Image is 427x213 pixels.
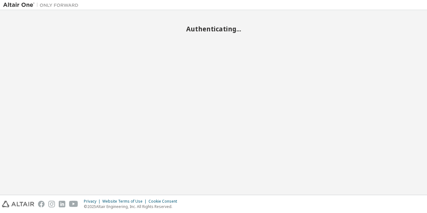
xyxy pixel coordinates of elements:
div: Cookie Consent [149,199,181,204]
img: linkedin.svg [59,201,65,207]
img: Altair One [3,2,82,8]
img: altair_logo.svg [2,201,34,207]
div: Privacy [84,199,102,204]
p: © 2025 Altair Engineering, Inc. All Rights Reserved. [84,204,181,209]
div: Website Terms of Use [102,199,149,204]
img: youtube.svg [69,201,78,207]
h2: Authenticating... [3,25,424,33]
img: instagram.svg [48,201,55,207]
img: facebook.svg [38,201,45,207]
